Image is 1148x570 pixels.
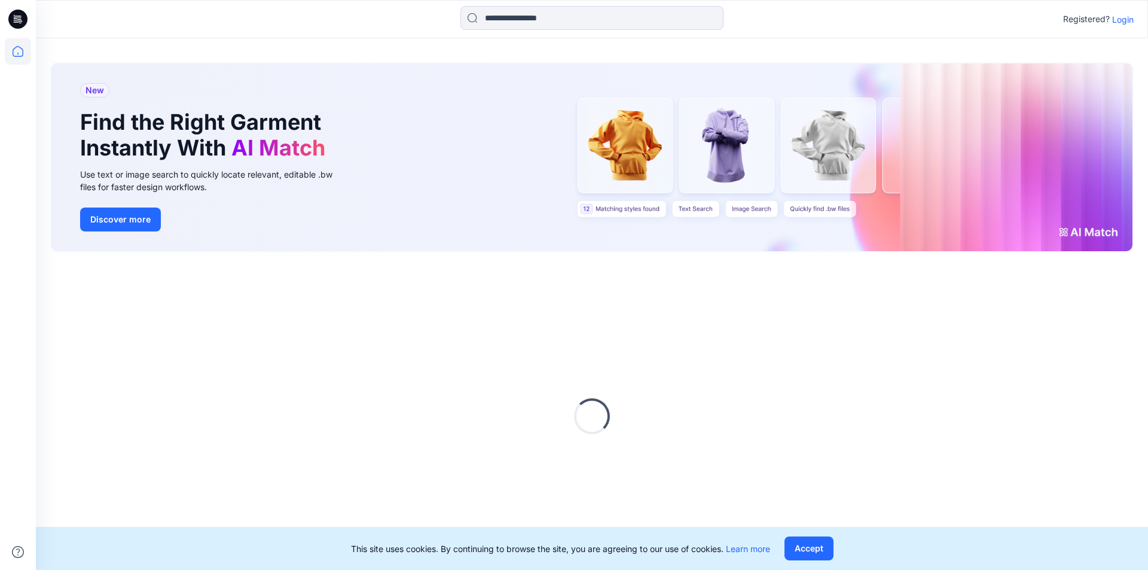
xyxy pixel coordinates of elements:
button: Accept [784,537,833,560]
p: Login [1112,13,1134,26]
span: New [86,83,104,97]
span: AI Match [231,135,325,161]
a: Learn more [726,544,770,554]
div: Use text or image search to quickly locate relevant, editable .bw files for faster design workflows. [80,168,349,193]
p: Registered? [1063,12,1110,26]
h1: Find the Right Garment Instantly With [80,109,331,161]
button: Discover more [80,208,161,231]
p: This site uses cookies. By continuing to browse the site, you are agreeing to our use of cookies. [351,542,770,555]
